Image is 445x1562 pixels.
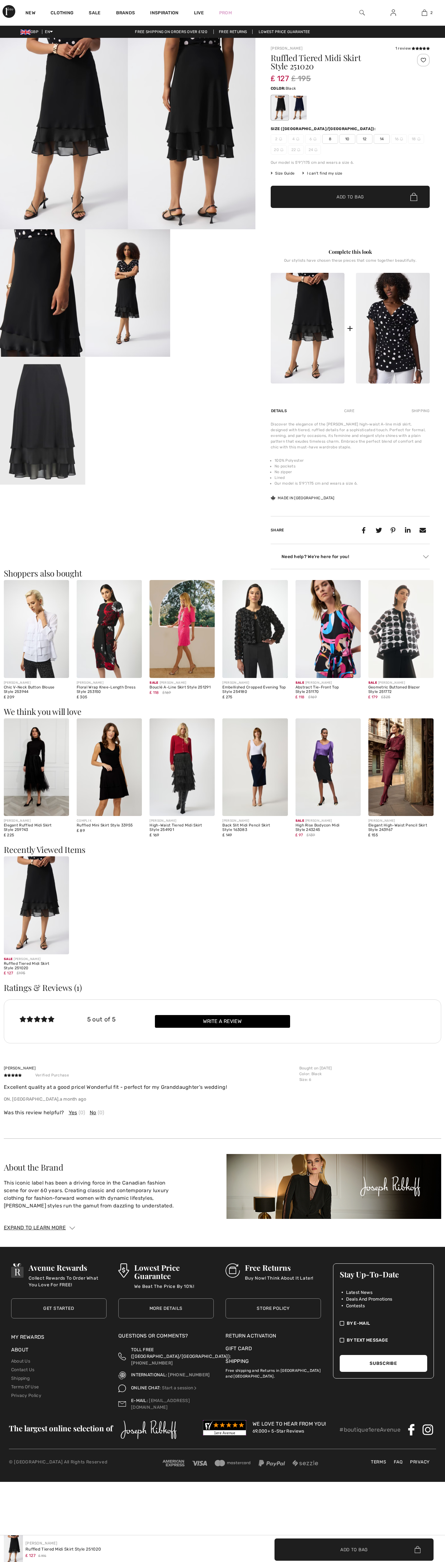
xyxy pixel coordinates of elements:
[430,10,433,16] span: 2
[4,957,12,961] span: Sale
[4,580,69,678] a: Chic V-Neck Button Blouse Style 253944
[194,10,204,16] a: Live
[11,1393,41,1398] a: Privacy Policy
[77,819,142,823] div: COMPLI K
[9,1459,151,1465] p: © [GEOGRAPHIC_DATA] All Rights Reserved
[4,1163,219,1171] div: About the Brand
[253,1420,326,1428] div: We Love To Hear From You!
[131,1398,148,1403] span: E-MAIL:
[226,1154,442,1219] img: About the Brand
[356,273,430,384] img: Polka Dot Cowl Neck Pullover Style 251257
[222,833,232,837] span: ₤ 149
[4,957,69,962] div: [PERSON_NAME]
[299,1071,437,1077] p: : Black
[288,145,304,155] span: 22
[25,10,35,17] a: New
[4,846,441,854] h3: Recently Viewed Items
[4,1066,36,1070] span: [PERSON_NAME]
[4,718,69,816] a: Elegant Ruffled Midi Skirt Style 259743
[381,694,390,700] span: ₤325
[296,695,305,699] span: ₤ 118
[89,10,101,17] a: Sale
[90,1109,96,1116] span: No
[77,718,142,816] img: Ruffled Mini Skirt Style 33955
[313,137,316,141] img: ring-m.svg
[347,1337,388,1344] span: By Text Message
[368,695,378,699] span: ₤ 179
[275,469,430,475] li: No zipper
[226,1345,321,1352] a: Gift Card
[4,823,69,832] div: Elegant Ruffled Midi Skirt Style 259743
[3,5,15,18] img: 1ère Avenue
[4,833,14,837] span: ₤ 225
[314,148,317,151] img: ring-m.svg
[271,46,302,51] a: [PERSON_NAME]
[20,30,41,34] span: GBP
[288,134,304,144] span: 4
[11,1367,35,1372] a: Contact Us
[77,580,142,678] img: Floral Wrap Knee-Length Dress Style 253150
[271,186,430,208] button: Add to Bag
[4,569,441,577] h3: Shoppers also bought
[391,134,407,144] span: 16
[340,1546,368,1553] span: Add to Bag
[149,685,215,690] div: Bouclé A-Line Skirt Style 251291
[149,580,215,678] img: Bouclé A-Line Skirt Style 251291
[4,1224,441,1232] div: Expand to Learn More
[279,137,282,141] img: ring-m.svg
[347,321,353,335] div: +
[368,681,434,685] div: [PERSON_NAME]
[296,580,361,678] img: Abstract Tie-Front Top Style 251170
[271,552,430,561] div: Need help? We're here for you!
[11,1346,107,1357] div: About
[162,1385,198,1391] a: Start a session
[118,1397,126,1411] img: Contact us
[290,96,307,120] div: Midnight Blue
[149,718,215,816] a: High-Waist Tiered Midi Skirt Style 254901
[368,580,434,678] img: Geometric Buttoned Blazer Style 251772
[222,685,288,694] div: Embellished Cropped Evening Top Style 254180
[222,823,288,832] div: Back Slit Midi Pencil Skirt Style 163083
[340,1355,428,1372] button: Subscribe
[359,9,365,17] img: search the website
[9,1423,113,1433] span: The largest online selection of
[271,495,335,501] div: Made in [GEOGRAPHIC_DATA]
[226,1263,240,1278] img: Free Returns
[346,1303,365,1309] span: Contests
[410,405,430,417] div: Shipping
[296,681,361,685] div: [PERSON_NAME]
[4,856,69,954] img: Ruffled Tiered Midi Skirt Style 251020
[296,681,304,685] span: Sale
[45,30,53,34] span: EN
[271,54,403,70] h1: Ruffled Tiered Midi Skirt Style 251020
[193,1386,198,1390] img: Online Chat
[69,1227,75,1230] img: Arrow1.svg
[296,718,361,816] a: High Rise Bodycon Midi Style 243245
[286,86,296,91] span: Black
[77,828,85,833] span: ₤ 89
[305,145,321,155] span: 24
[77,823,142,828] div: Ruffled Mini Skirt Style 33955
[374,134,390,144] span: 14
[422,9,427,17] img: My Bag
[149,681,215,685] div: [PERSON_NAME]
[271,258,430,268] div: Our stylists have chosen these pieces that come together beautifully.
[222,718,288,816] img: Back Slit Midi Pencil Skirt Style 163083
[131,1372,167,1378] span: INTERNATIONAL:
[271,86,286,91] span: Color:
[339,405,360,417] div: Care
[77,685,142,694] div: Floral Wrap Knee-Length Dress Style 253150
[118,1298,214,1318] a: More Details
[69,1109,77,1116] span: Yes
[422,1424,434,1435] img: Instagram
[163,1460,184,1466] img: Amex
[271,68,289,83] span: ₤ 127
[25,1553,36,1558] span: ₤ 127
[297,148,300,151] img: ring-m.svg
